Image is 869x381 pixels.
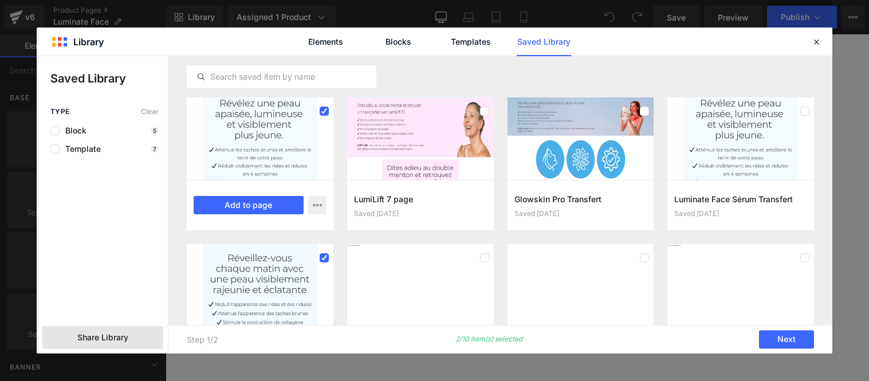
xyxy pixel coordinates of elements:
h3: Glowskin Pro Transfert [514,193,647,205]
p: Saved Library [50,70,168,87]
p: 7 [151,146,159,152]
button: Add to page [194,196,304,214]
a: Templates [444,28,498,56]
span: Clear [141,108,159,116]
span: Type [50,108,70,116]
a: Blocks [371,28,426,56]
span: Share Library [77,332,128,343]
span: Template [60,144,101,154]
div: Saved [DATE] [674,210,807,218]
span: Block [60,126,86,135]
button: Next [759,331,814,349]
div: Saved [DATE] [514,210,647,218]
a: Saved Library [517,28,571,56]
input: Search saved item by name [187,70,376,84]
div: Saved [DATE] [354,210,487,218]
h3: Luminate Face Sérum Transfert [674,193,807,205]
h3: LumiLift 7 page [354,193,487,205]
a: Elements [298,28,353,56]
p: 5 [151,127,159,134]
p: 2/10 item(s) selected [455,335,522,344]
p: Step 1/2 [187,335,218,344]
